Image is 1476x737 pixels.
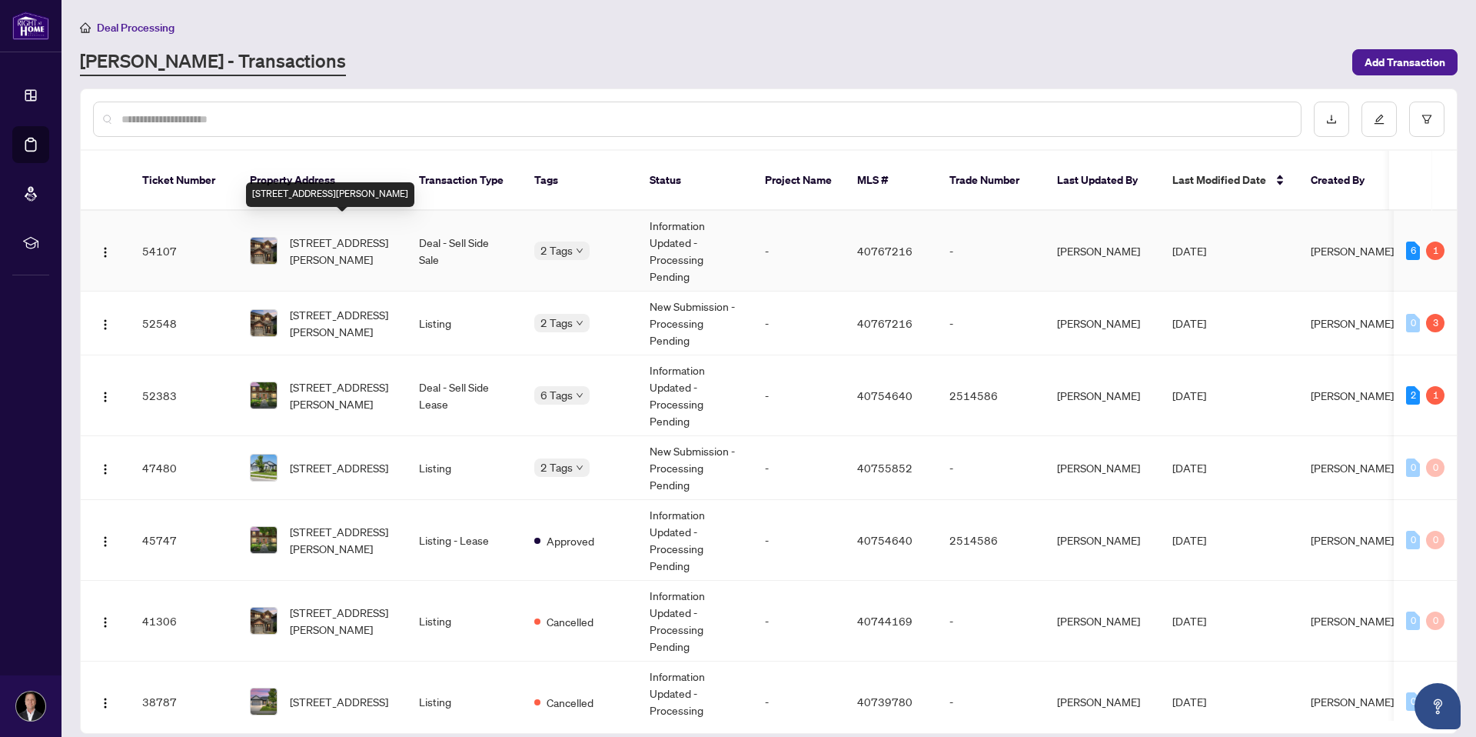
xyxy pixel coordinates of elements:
[1045,581,1160,662] td: [PERSON_NAME]
[99,697,111,709] img: Logo
[522,151,637,211] th: Tags
[857,461,913,475] span: 40755852
[93,609,118,633] button: Logo
[1352,49,1458,75] button: Add Transaction
[251,310,277,336] img: thumbnail-img
[251,238,277,264] img: thumbnail-img
[99,318,111,331] img: Logo
[99,463,111,475] img: Logo
[1172,533,1206,547] span: [DATE]
[540,459,573,476] span: 2 Tags
[845,151,937,211] th: MLS #
[637,151,753,211] th: Status
[753,436,845,500] td: -
[1160,151,1298,211] th: Last Modified Date
[1314,102,1349,137] button: download
[1326,114,1337,125] span: download
[1361,102,1397,137] button: edit
[937,292,1045,355] td: -
[1406,242,1420,260] div: 6
[1311,533,1394,547] span: [PERSON_NAME]
[753,500,845,581] td: -
[547,694,593,711] span: Cancelled
[290,306,394,340] span: [STREET_ADDRESS][PERSON_NAME]
[1172,389,1206,402] span: [DATE]
[753,211,845,292] td: -
[1426,386,1444,405] div: 1
[93,528,118,552] button: Logo
[16,692,45,721] img: Profile Icon
[937,151,1045,211] th: Trade Number
[753,581,845,662] td: -
[93,383,118,408] button: Logo
[130,355,238,436] td: 52383
[130,211,238,292] td: 54107
[1172,461,1206,475] span: [DATE]
[130,500,238,581] td: 45747
[1406,459,1420,477] div: 0
[937,355,1045,436] td: 2514586
[753,151,845,211] th: Project Name
[857,316,913,330] span: 40767216
[1426,242,1444,260] div: 1
[1406,612,1420,630] div: 0
[407,151,522,211] th: Transaction Type
[547,613,593,630] span: Cancelled
[251,608,277,634] img: thumbnail-img
[251,689,277,715] img: thumbnail-img
[540,242,573,259] span: 2 Tags
[80,48,346,76] a: [PERSON_NAME] - Transactions
[637,211,753,292] td: Information Updated - Processing Pending
[753,355,845,436] td: -
[1172,172,1266,188] span: Last Modified Date
[1311,695,1394,709] span: [PERSON_NAME]
[857,533,913,547] span: 40754640
[637,292,753,355] td: New Submission - Processing Pending
[576,392,583,399] span: down
[1406,692,1420,711] div: 0
[407,436,522,500] td: Listing
[1172,244,1206,258] span: [DATE]
[1045,211,1160,292] td: [PERSON_NAME]
[93,238,118,263] button: Logo
[1045,500,1160,581] td: [PERSON_NAME]
[1311,614,1394,628] span: [PERSON_NAME]
[637,436,753,500] td: New Submission - Processing Pending
[1426,314,1444,332] div: 3
[1172,614,1206,628] span: [DATE]
[1421,114,1432,125] span: filter
[1426,531,1444,549] div: 0
[937,581,1045,662] td: -
[238,151,407,211] th: Property Address
[753,292,845,355] td: -
[857,614,913,628] span: 40744169
[12,12,49,40] img: logo
[1414,683,1461,729] button: Open asap
[290,693,388,710] span: [STREET_ADDRESS]
[93,455,118,480] button: Logo
[290,604,394,638] span: [STREET_ADDRESS][PERSON_NAME]
[937,500,1045,581] td: 2514586
[1365,50,1445,75] span: Add Transaction
[407,581,522,662] td: Listing
[290,523,394,557] span: [STREET_ADDRESS][PERSON_NAME]
[576,247,583,255] span: down
[637,581,753,662] td: Information Updated - Processing Pending
[1406,314,1420,332] div: 0
[93,689,118,714] button: Logo
[576,319,583,327] span: down
[130,581,238,662] td: 41306
[407,355,522,436] td: Deal - Sell Side Lease
[1374,114,1385,125] span: edit
[251,527,277,553] img: thumbnail-img
[937,211,1045,292] td: -
[1426,459,1444,477] div: 0
[99,535,111,548] img: Logo
[1426,612,1444,630] div: 0
[99,391,111,403] img: Logo
[93,311,118,335] button: Logo
[637,355,753,436] td: Information Updated - Processing Pending
[251,382,277,409] img: thumbnail-img
[937,436,1045,500] td: -
[1172,695,1206,709] span: [DATE]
